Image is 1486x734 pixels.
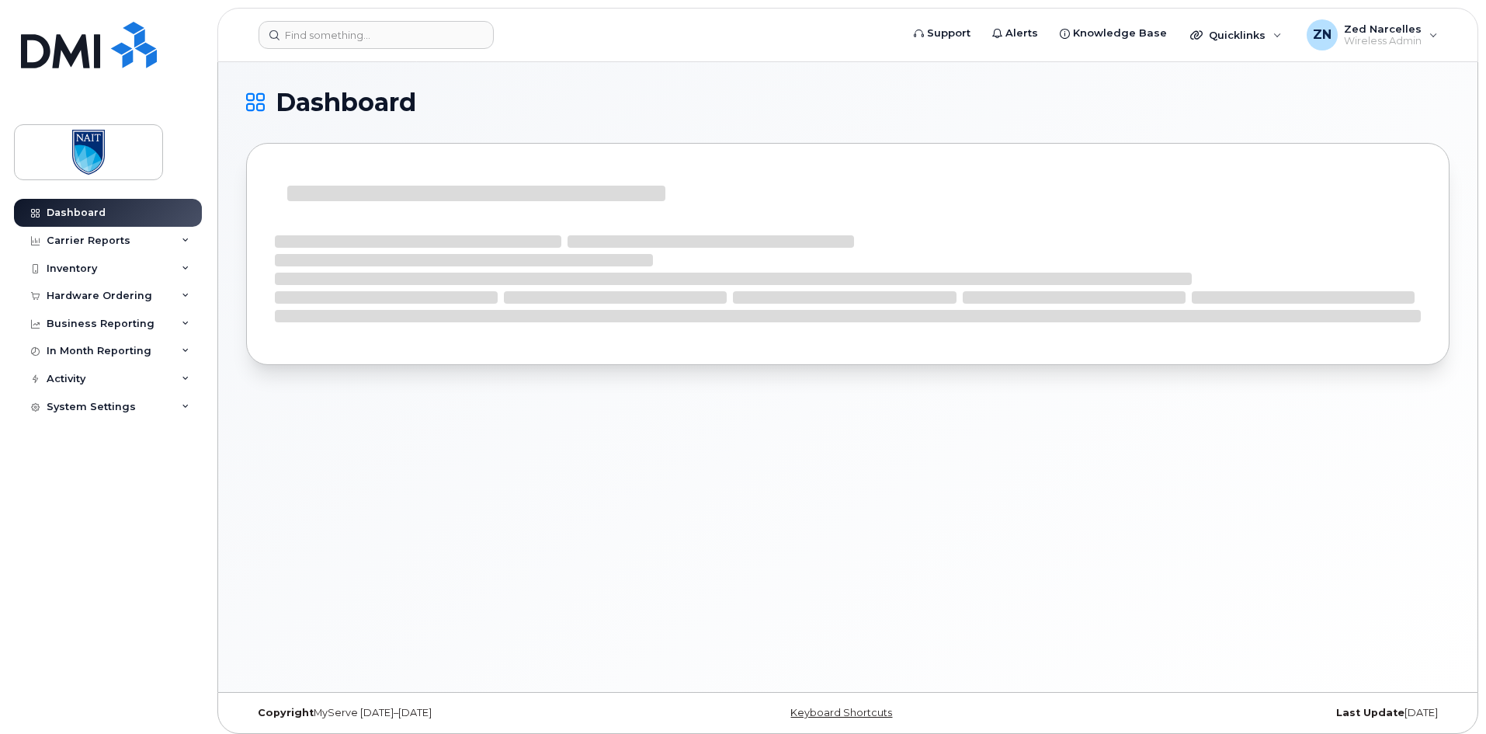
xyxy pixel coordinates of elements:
a: Keyboard Shortcuts [790,707,892,718]
div: [DATE] [1048,707,1450,719]
strong: Copyright [258,707,314,718]
div: MyServe [DATE]–[DATE] [246,707,648,719]
strong: Last Update [1336,707,1404,718]
span: Dashboard [276,91,416,114]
